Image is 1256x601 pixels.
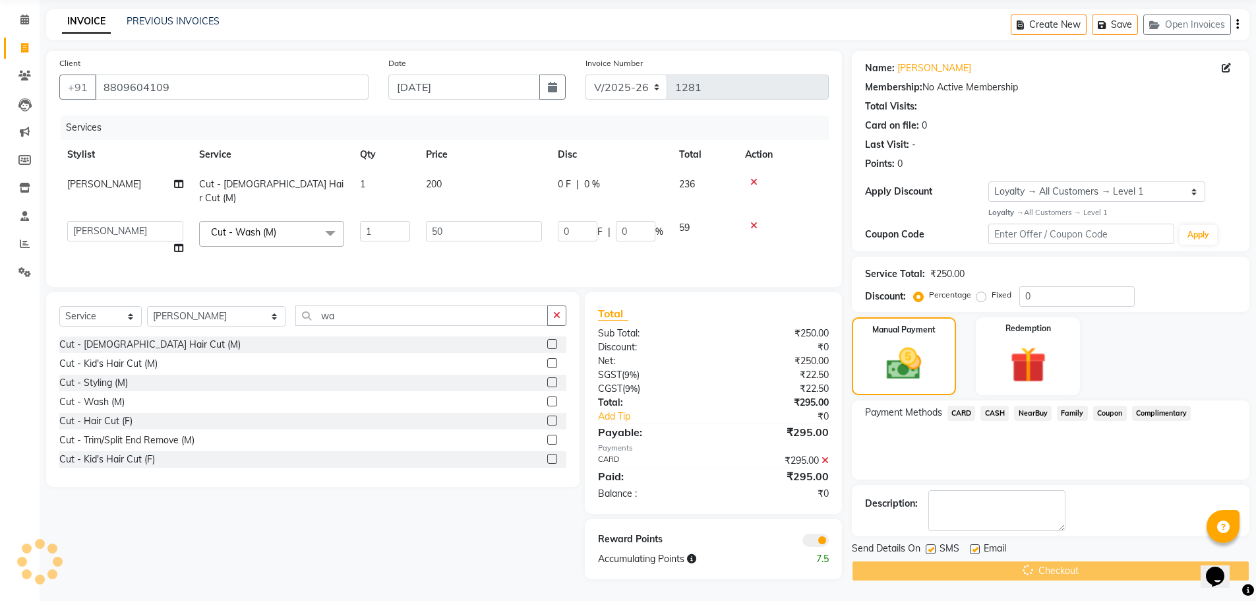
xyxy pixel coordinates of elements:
div: - [912,138,916,152]
strong: Loyalty → [988,208,1023,217]
label: Manual Payment [872,324,936,336]
iframe: chat widget [1201,548,1243,588]
div: Reward Points [588,532,713,547]
div: ₹295.00 [713,424,839,440]
div: Coupon Code [865,228,989,241]
label: Client [59,57,80,69]
div: Card on file: [865,119,919,133]
div: ₹250.00 [713,354,839,368]
label: Date [388,57,406,69]
span: SGST [598,369,622,381]
span: | [576,177,579,191]
span: Cut - [DEMOGRAPHIC_DATA] Hair Cut (M) [199,178,344,204]
span: Complimentary [1132,406,1191,421]
div: Last Visit: [865,138,909,152]
div: Description: [865,497,918,511]
img: _gift.svg [999,342,1058,387]
span: 1 [360,178,365,190]
div: Cut - Trim/Split End Remove (M) [59,433,194,447]
button: Open Invoices [1143,15,1231,35]
span: Family [1057,406,1088,421]
div: Cut - Kid's Hair Cut (M) [59,357,158,371]
span: 0 % [584,177,600,191]
div: Total Visits: [865,100,917,113]
div: 7.5 [776,552,839,566]
th: Action [737,140,829,170]
div: ₹22.50 [713,368,839,382]
button: +91 [59,75,96,100]
span: Email [984,542,1006,558]
div: Sub Total: [588,327,713,340]
label: Invoice Number [585,57,643,69]
span: NearBuy [1014,406,1052,421]
span: Total [598,307,628,321]
input: Search by Name/Mobile/Email/Code [95,75,369,100]
div: Apply Discount [865,185,989,199]
div: Points: [865,157,895,171]
label: Redemption [1005,323,1051,334]
span: F [597,225,603,239]
div: Cut - [DEMOGRAPHIC_DATA] Hair Cut (M) [59,338,241,352]
div: 0 [897,157,903,171]
span: [PERSON_NAME] [67,178,141,190]
div: CARD [588,454,713,468]
div: Balance : [588,487,713,501]
th: Service [191,140,352,170]
div: ( ) [588,382,713,396]
span: 0 F [558,177,571,191]
div: Cut - Hair Cut (F) [59,414,133,428]
div: 0 [922,119,927,133]
div: All Customers → Level 1 [988,207,1236,218]
span: CARD [947,406,976,421]
div: ₹295.00 [713,468,839,484]
div: Discount: [588,340,713,354]
div: Paid: [588,468,713,484]
div: Services [61,115,839,140]
div: Cut - Kid's Hair Cut (F) [59,453,155,466]
th: Qty [352,140,418,170]
a: INVOICE [62,10,111,34]
a: x [276,226,282,238]
div: Membership: [865,80,922,94]
span: SMS [940,542,959,558]
div: Discount: [865,290,906,303]
span: Send Details On [852,542,920,558]
label: Fixed [992,289,1011,301]
div: Name: [865,61,895,75]
div: Cut - Wash (M) [59,395,125,409]
a: [PERSON_NAME] [897,61,971,75]
div: ₹295.00 [713,454,839,468]
th: Disc [550,140,671,170]
th: Total [671,140,737,170]
div: ₹250.00 [713,327,839,340]
div: Service Total: [865,267,925,281]
div: ₹0 [713,340,839,354]
label: Percentage [929,289,971,301]
span: | [608,225,611,239]
span: 236 [679,178,695,190]
button: Create New [1011,15,1087,35]
div: Payable: [588,424,713,440]
span: 59 [679,222,690,234]
div: ₹22.50 [713,382,839,396]
span: 200 [426,178,442,190]
th: Stylist [59,140,191,170]
span: Payment Methods [865,406,942,420]
span: 9% [624,369,637,380]
a: PREVIOUS INVOICES [127,15,220,27]
input: Search or Scan [295,305,548,326]
button: Apply [1180,225,1217,245]
span: CASH [980,406,1009,421]
th: Price [418,140,550,170]
div: Cut - Styling (M) [59,376,128,390]
span: CGST [598,383,622,395]
div: ₹250.00 [930,267,965,281]
div: ₹295.00 [713,396,839,410]
a: Add Tip [588,410,734,424]
div: No Active Membership [865,80,1236,94]
div: Total: [588,396,713,410]
span: % [655,225,663,239]
div: Payments [598,443,828,454]
div: ₹0 [734,410,839,424]
div: ( ) [588,368,713,382]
